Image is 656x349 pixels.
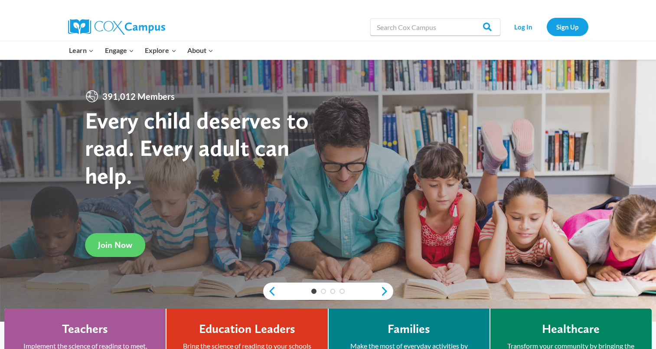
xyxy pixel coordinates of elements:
[64,41,219,59] nav: Primary Navigation
[330,289,336,294] a: 3
[370,18,500,36] input: Search Cox Campus
[62,322,108,336] h4: Teachers
[321,289,326,294] a: 2
[542,322,600,336] h4: Healthcare
[105,45,134,56] span: Engage
[69,45,94,56] span: Learn
[263,283,393,300] div: content slider buttons
[547,18,588,36] a: Sign Up
[187,45,213,56] span: About
[388,322,430,336] h4: Families
[98,240,132,250] span: Join Now
[505,18,542,36] a: Log In
[199,322,295,336] h4: Education Leaders
[99,89,178,103] span: 391,012 Members
[263,286,276,296] a: previous
[145,45,176,56] span: Explore
[380,286,393,296] a: next
[85,106,309,189] strong: Every child deserves to read. Every adult can help.
[85,233,145,257] a: Join Now
[311,289,317,294] a: 1
[339,289,345,294] a: 4
[68,19,165,35] img: Cox Campus
[505,18,588,36] nav: Secondary Navigation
